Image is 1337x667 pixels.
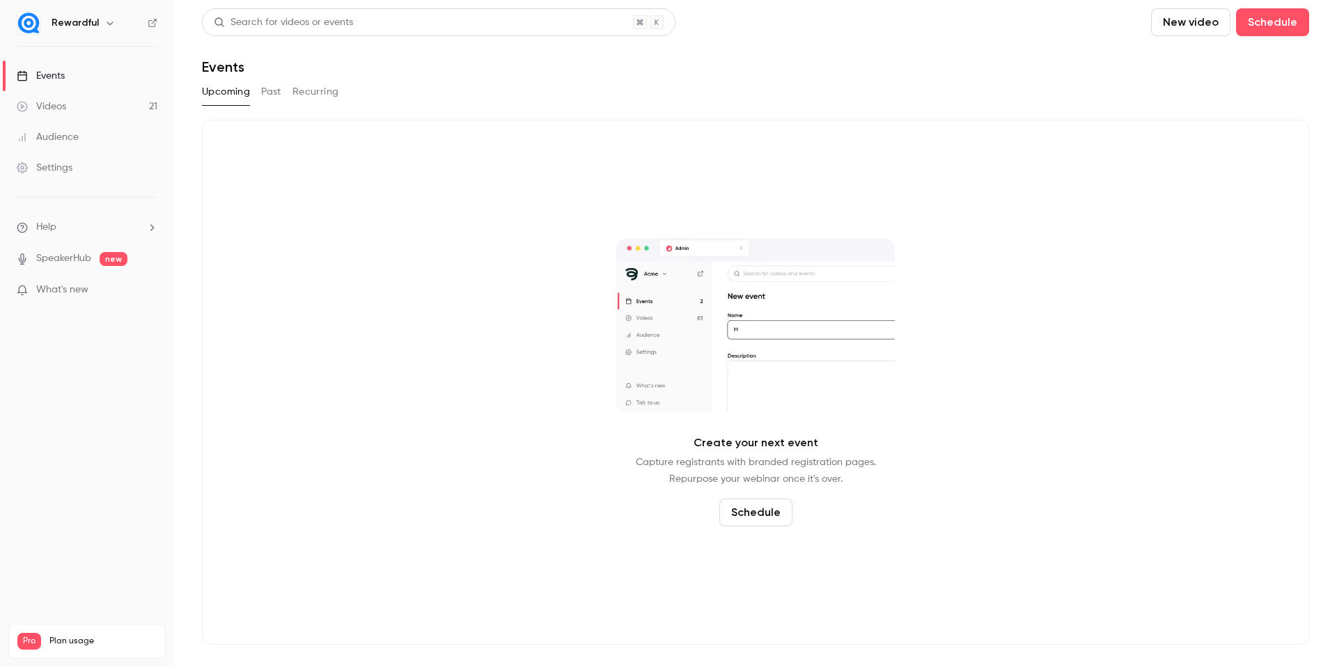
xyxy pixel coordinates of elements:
button: Schedule [1236,8,1309,36]
div: Search for videos or events [214,15,353,30]
button: Upcoming [202,81,250,103]
button: New video [1151,8,1230,36]
h6: Rewardful [52,16,99,30]
span: Plan usage [49,636,157,647]
button: Recurring [292,81,339,103]
div: Events [17,69,65,83]
iframe: Noticeable Trigger [141,284,157,297]
div: Settings [17,161,72,175]
div: Audience [17,130,79,144]
button: Past [261,81,281,103]
p: Create your next event [694,434,818,451]
span: Pro [17,633,41,650]
button: Schedule [719,499,792,526]
li: help-dropdown-opener [17,220,157,235]
p: Capture registrants with branded registration pages. Repurpose your webinar once it's over. [636,454,876,487]
span: Help [36,220,56,235]
h1: Events [202,58,244,75]
span: What's new [36,283,88,297]
div: Videos [17,100,66,113]
span: new [100,252,127,266]
a: SpeakerHub [36,251,91,266]
img: Rewardful [17,12,40,34]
